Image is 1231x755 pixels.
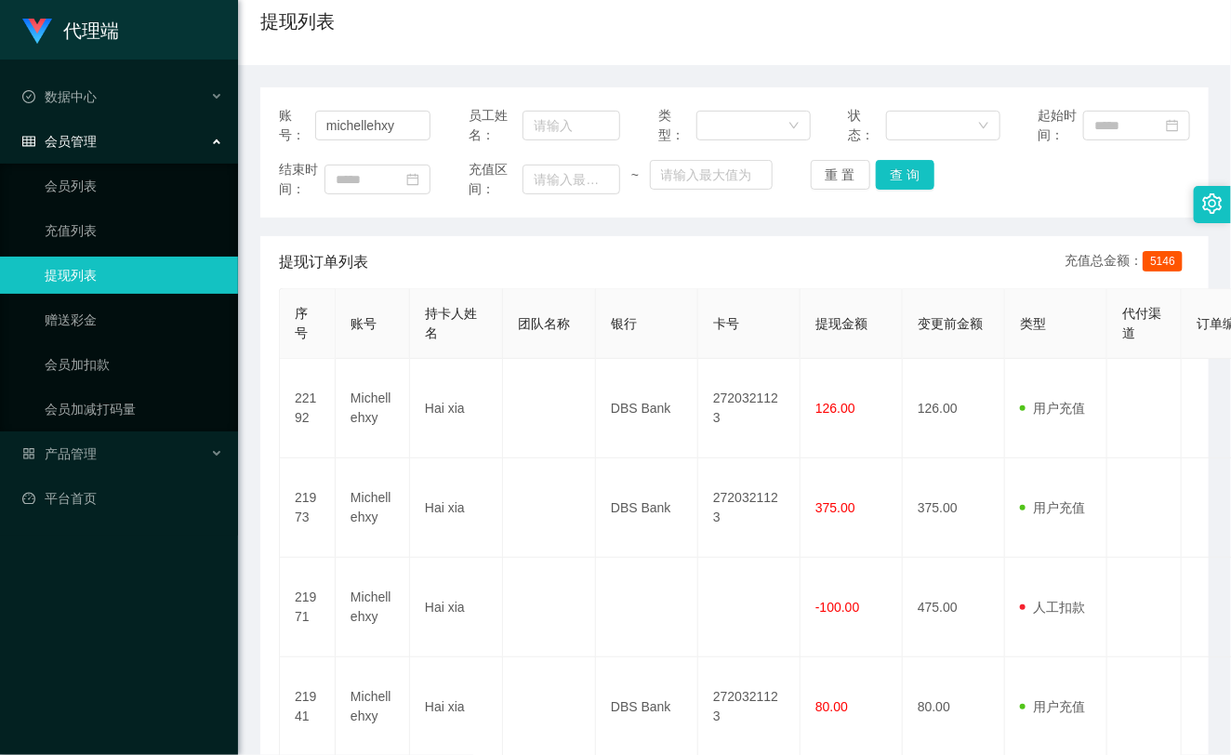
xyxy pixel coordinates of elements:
[518,316,570,331] span: 团队名称
[815,401,855,416] span: 126.00
[1122,306,1161,340] span: 代付渠道
[1065,251,1190,273] div: 充值总金额：
[788,120,800,133] i: 图标: down
[469,106,523,145] span: 员工姓名：
[279,106,315,145] span: 账号：
[280,558,336,657] td: 21971
[1202,193,1223,214] i: 图标: setting
[815,500,855,515] span: 375.00
[815,600,859,615] span: -100.00
[713,316,739,331] span: 卡号
[848,106,886,145] span: 状态：
[279,160,324,199] span: 结束时间：
[1039,106,1084,145] span: 起始时间：
[620,166,649,185] span: ~
[315,111,430,140] input: 请输入
[45,212,223,249] a: 充值列表
[658,106,696,145] span: 类型：
[45,257,223,294] a: 提现列表
[1020,401,1085,416] span: 用户充值
[22,134,97,149] span: 会员管理
[260,7,335,35] h1: 提现列表
[22,19,52,45] img: logo.9652507e.png
[523,111,620,140] input: 请输入
[279,251,368,273] span: 提现订单列表
[611,316,637,331] span: 银行
[1020,699,1085,714] span: 用户充值
[63,1,119,60] h1: 代理端
[876,160,935,190] button: 查 询
[596,359,698,458] td: DBS Bank
[45,301,223,338] a: 赠送彩金
[406,173,419,186] i: 图标: calendar
[22,447,35,460] i: 图标: appstore-o
[698,359,801,458] td: 2720321123
[903,359,1005,458] td: 126.00
[1020,316,1046,331] span: 类型
[811,160,870,190] button: 重 置
[523,165,620,194] input: 请输入最小值为
[410,458,503,558] td: Hai xia
[918,316,983,331] span: 变更前金额
[1143,251,1183,272] span: 5146
[22,89,97,104] span: 数据中心
[45,167,223,205] a: 会员列表
[978,120,989,133] i: 图标: down
[903,558,1005,657] td: 475.00
[22,90,35,103] i: 图标: check-circle-o
[1166,119,1179,132] i: 图标: calendar
[280,359,336,458] td: 22192
[22,480,223,517] a: 图标: dashboard平台首页
[815,699,848,714] span: 80.00
[22,446,97,461] span: 产品管理
[596,458,698,558] td: DBS Bank
[280,458,336,558] td: 21973
[336,558,410,657] td: Michellehxy
[425,306,477,340] span: 持卡人姓名
[22,135,35,148] i: 图标: table
[903,458,1005,558] td: 375.00
[1020,500,1085,515] span: 用户充值
[815,316,867,331] span: 提现金额
[410,558,503,657] td: Hai xia
[698,458,801,558] td: 2720321123
[45,346,223,383] a: 会员加扣款
[351,316,377,331] span: 账号
[336,359,410,458] td: Michellehxy
[650,160,773,190] input: 请输入最大值为
[1020,600,1085,615] span: 人工扣款
[45,391,223,428] a: 会员加减打码量
[469,160,523,199] span: 充值区间：
[295,306,308,340] span: 序号
[410,359,503,458] td: Hai xia
[336,458,410,558] td: Michellehxy
[22,22,119,37] a: 代理端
